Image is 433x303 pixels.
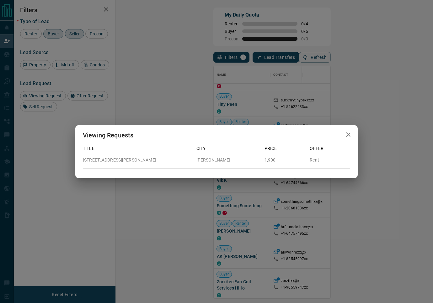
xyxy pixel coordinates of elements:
p: [STREET_ADDRESS][PERSON_NAME] [83,157,191,163]
p: [PERSON_NAME] [196,157,259,163]
p: Title [83,145,191,152]
h2: Viewing Requests [75,125,141,145]
p: Rent [310,157,350,163]
p: Offer [310,145,350,152]
p: City [196,145,259,152]
p: Price [265,145,305,152]
p: 1,900 [265,157,305,163]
